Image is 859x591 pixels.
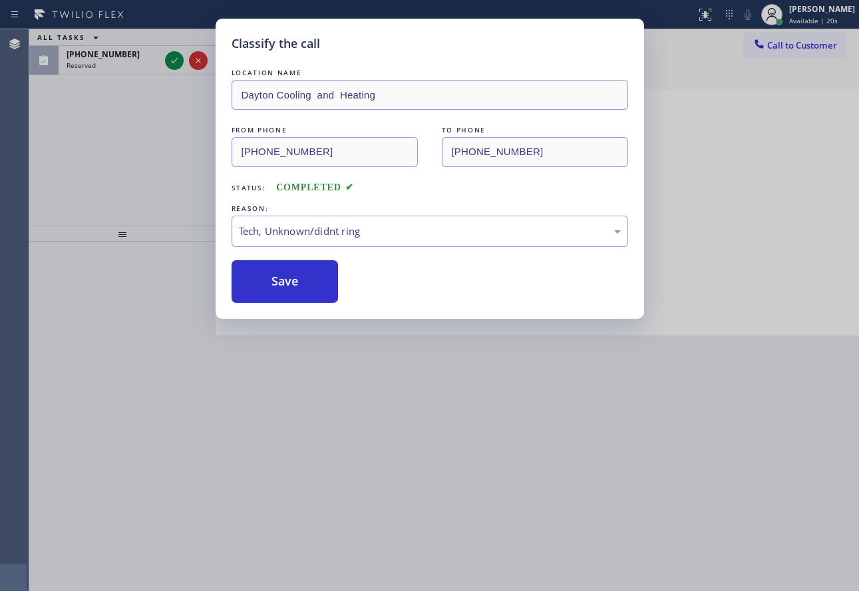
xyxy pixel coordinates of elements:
[232,137,418,167] input: From phone
[232,123,418,137] div: FROM PHONE
[232,183,266,192] span: Status:
[442,123,628,137] div: TO PHONE
[232,35,320,53] h5: Classify the call
[232,66,628,80] div: LOCATION NAME
[232,260,339,303] button: Save
[276,182,353,192] span: COMPLETED
[232,202,628,216] div: REASON:
[442,137,628,167] input: To phone
[239,224,621,239] div: Tech, Unknown/didnt ring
